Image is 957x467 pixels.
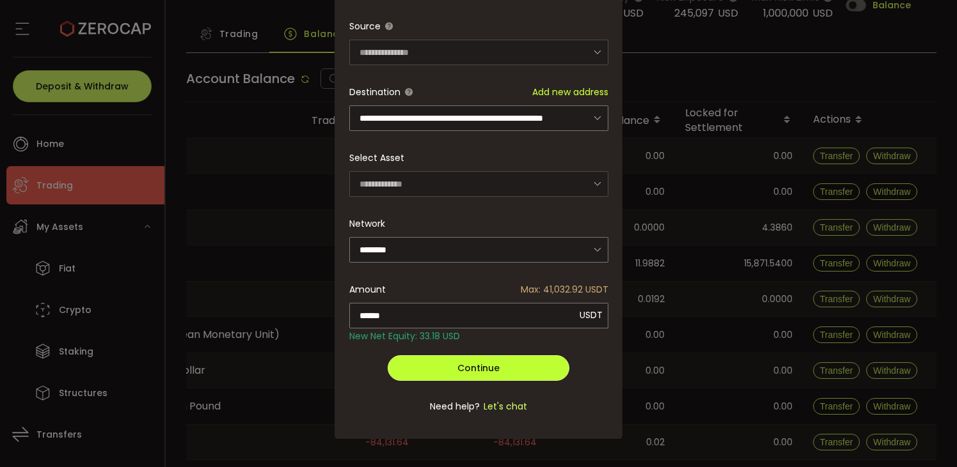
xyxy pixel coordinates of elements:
[349,277,386,302] span: Amount
[480,400,527,413] span: Let's chat
[580,309,603,321] span: USDT
[349,86,400,98] span: Destination
[430,400,480,413] span: Need help?
[521,277,608,302] span: Max: 41,032.92 USDT
[349,217,385,230] label: Network
[388,355,569,381] button: Continue
[349,330,460,342] span: New Net Equity: 33.18 USD
[349,151,404,164] label: Select Asset
[893,406,957,467] iframe: Chat Widget
[457,362,500,374] span: Continue
[532,86,608,98] span: Add new address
